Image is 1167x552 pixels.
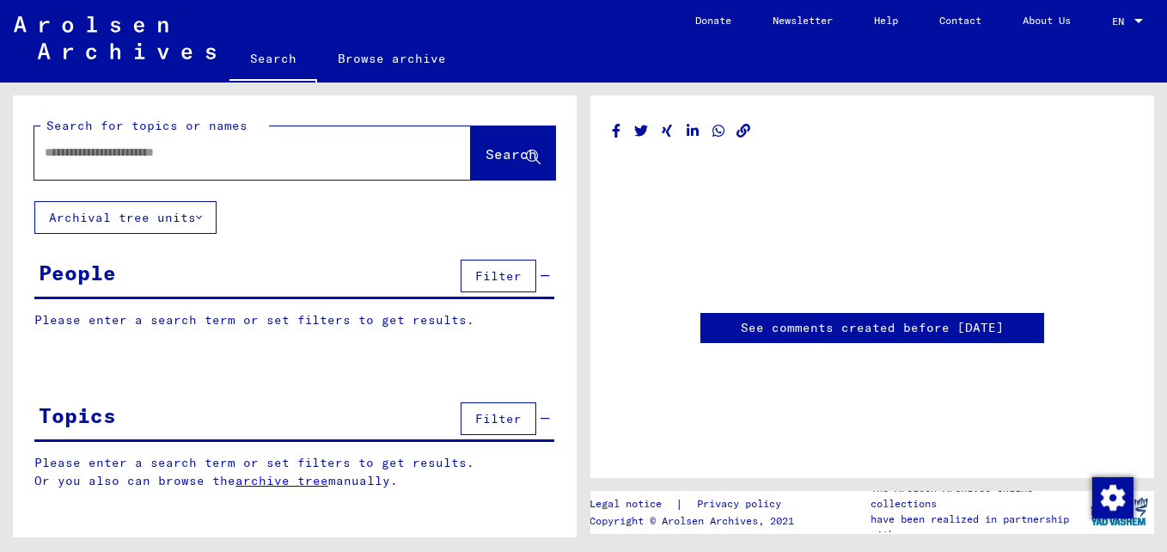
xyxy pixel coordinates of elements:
button: Share on WhatsApp [710,120,728,142]
p: Please enter a search term or set filters to get results. Or you also can browse the manually. [34,454,555,490]
div: People [39,257,116,288]
span: EN [1112,15,1131,28]
button: Share on Facebook [608,120,626,142]
p: The Arolsen Archives online collections [871,481,1084,512]
p: have been realized in partnership with [871,512,1084,543]
div: Topics [39,400,116,431]
a: Search [229,38,317,83]
span: Search [486,145,537,163]
a: Privacy policy [683,495,802,513]
button: Archival tree units [34,201,217,234]
button: Search [471,126,555,180]
img: yv_logo.png [1087,490,1152,533]
button: Share on LinkedIn [684,120,702,142]
a: See comments created before [DATE] [741,319,1004,337]
button: Copy link [735,120,753,142]
a: archive tree [235,473,328,488]
img: Change consent [1092,477,1133,518]
span: Filter [475,268,522,284]
div: | [590,495,802,513]
button: Filter [461,260,536,292]
mat-label: Search for topics or names [46,118,247,133]
img: Arolsen_neg.svg [14,16,216,59]
button: Share on Xing [658,120,676,142]
a: Legal notice [590,495,675,513]
p: Copyright © Arolsen Archives, 2021 [590,513,802,529]
p: Please enter a search term or set filters to get results. [34,311,554,329]
a: Browse archive [317,38,467,79]
span: Filter [475,411,522,426]
button: Share on Twitter [632,120,651,142]
button: Filter [461,402,536,435]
